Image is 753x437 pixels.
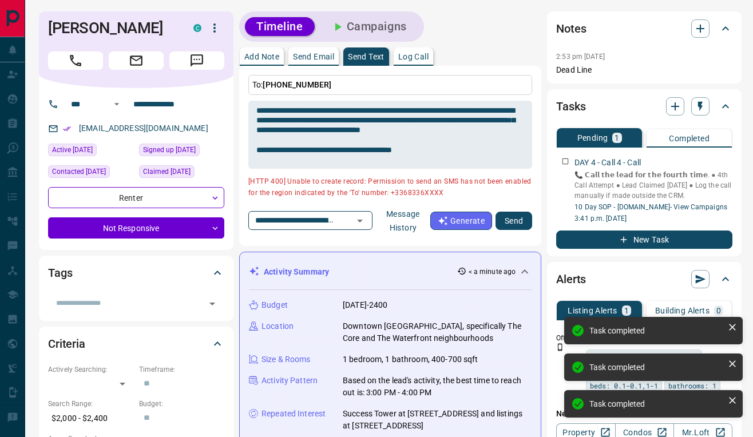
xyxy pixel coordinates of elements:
[143,144,196,156] span: Signed up [DATE]
[556,19,586,38] h2: Notes
[48,330,224,357] div: Criteria
[589,363,723,372] div: Task completed
[568,307,617,315] p: Listing Alerts
[48,165,133,181] div: Thu Jun 05 2025
[245,17,315,36] button: Timeline
[343,320,532,344] p: Downtown [GEOGRAPHIC_DATA], specifically The Core and The Waterfront neighbourhoods
[48,335,85,353] h2: Criteria
[48,19,176,37] h1: [PERSON_NAME]
[261,408,326,420] p: Repeated Interest
[556,64,732,76] p: Dead Line
[48,51,103,70] span: Call
[496,212,532,230] button: Send
[52,144,93,156] span: Active [DATE]
[574,170,732,201] p: 📞 𝗖𝗮𝗹𝗹 𝘁𝗵𝗲 𝗹𝗲𝗮𝗱 𝗳𝗼𝗿 𝘁𝗵𝗲 𝗳𝗼𝘂𝗿𝘁𝗵 𝘁𝗶𝗺𝗲. ‎● 4th Call Attempt ● Lead Claimed [DATE] ‎● Log the call ma...
[248,176,532,199] p: [HTTP 400] Unable to create record: Permission to send an SMS has not been enabled for the region...
[169,51,224,70] span: Message
[204,296,220,312] button: Open
[398,53,429,61] p: Log Call
[574,203,727,211] a: 10 Day SOP - [DOMAIN_NAME]- View Campaigns
[248,75,532,95] p: To:
[556,231,732,249] button: New Task
[48,144,133,160] div: Wed Jun 11 2025
[244,53,279,61] p: Add Note
[48,409,133,428] p: $2,000 - $2,400
[48,264,72,282] h2: Tags
[556,270,586,288] h2: Alerts
[556,408,732,420] p: New Alert:
[264,266,329,278] p: Activity Summary
[263,80,331,89] span: [PHONE_NUMBER]
[556,265,732,293] div: Alerts
[319,17,418,36] button: Campaigns
[556,333,579,343] p: Off
[716,307,721,315] p: 0
[343,375,532,399] p: Based on the lead's activity, the best time to reach out is: 3:00 PM - 4:00 PM
[109,51,164,70] span: Email
[52,166,106,177] span: Contacted [DATE]
[556,97,585,116] h2: Tasks
[261,299,288,311] p: Budget
[624,307,629,315] p: 1
[343,353,478,366] p: 1 bedroom, 1 bathroom, 400-700 sqft
[143,166,191,177] span: Claimed [DATE]
[556,15,732,42] div: Notes
[669,134,710,142] p: Completed
[293,53,334,61] p: Send Email
[469,267,516,277] p: < a minute ago
[574,157,641,169] p: DAY 4 - Call 4 - Call
[193,24,201,32] div: condos.ca
[79,124,208,133] a: [EMAIL_ADDRESS][DOMAIN_NAME]
[577,134,608,142] p: Pending
[655,307,710,315] p: Building Alerts
[249,261,532,283] div: Activity Summary< a minute ago
[556,53,605,61] p: 2:53 pm [DATE]
[574,213,732,224] p: 3:41 p.m. [DATE]
[589,399,723,408] div: Task completed
[589,326,723,335] div: Task completed
[48,217,224,239] div: Not Responsive
[430,212,492,230] button: Generate
[63,125,71,133] svg: Email Verified
[110,97,124,111] button: Open
[139,165,224,181] div: Thu Jun 05 2025
[343,408,532,432] p: Success Tower at [STREET_ADDRESS] and listings at [STREET_ADDRESS]
[343,299,387,311] p: [DATE]-2400
[48,259,224,287] div: Tags
[48,399,133,409] p: Search Range:
[139,364,224,375] p: Timeframe:
[261,353,311,366] p: Size & Rooms
[376,205,430,237] button: Message History
[139,399,224,409] p: Budget:
[48,187,224,208] div: Renter
[556,93,732,120] div: Tasks
[348,53,385,61] p: Send Text
[48,364,133,375] p: Actively Searching:
[261,375,318,387] p: Activity Pattern
[139,144,224,160] div: Wed Jun 04 2025
[352,213,368,229] button: Open
[261,320,294,332] p: Location
[615,134,619,142] p: 1
[556,343,564,351] svg: Push Notification Only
